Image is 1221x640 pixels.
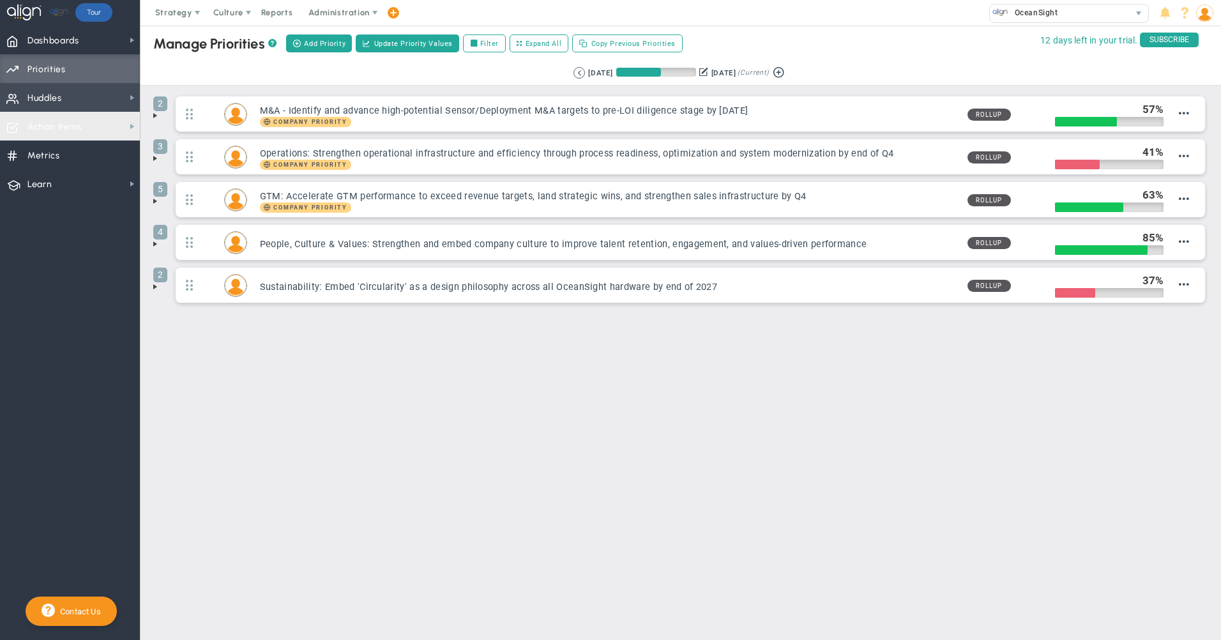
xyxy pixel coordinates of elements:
div: Matt Burdyny [224,188,247,211]
span: Update Priority Values [374,38,453,49]
div: % [1142,145,1164,159]
span: Metrics [27,142,60,169]
img: 32760.Company.photo [992,4,1008,20]
span: Culture [213,8,243,17]
span: 3 [153,139,167,154]
span: 12 days left in your trial. [1040,33,1137,49]
span: 2 [153,96,167,111]
div: % [1142,188,1164,202]
span: 41 [1142,146,1155,158]
div: Craig Churchill [224,103,247,126]
span: Strategy [155,8,192,17]
span: Dashboards [27,27,79,54]
button: Copy Previous Priorities [572,34,683,52]
span: Company Priority [273,119,347,125]
img: Craig Churchill [225,232,246,254]
img: Craig Churchill [225,103,246,125]
span: (Current) [738,67,768,79]
h3: GTM: Accelerate GTM performance to exceed revenue targets, land strategic wins, and strengthen sa... [260,190,957,202]
span: 63 [1142,188,1155,201]
span: SUBSCRIBE [1140,33,1199,47]
button: Go to previous period [573,67,585,79]
span: Priorities [27,56,66,83]
span: Rollup [967,109,1011,121]
label: Filter [463,34,506,52]
button: Update Priority Values [356,34,459,52]
span: Company Priority [273,204,347,211]
img: Craig Churchill [225,146,246,168]
span: Company Priority [260,160,351,170]
span: select [1130,4,1148,22]
span: Expand All [526,38,562,49]
span: 85 [1142,231,1155,244]
div: [DATE] [588,67,612,79]
span: Rollup [967,151,1011,164]
button: Expand All [510,34,568,52]
span: 37 [1142,274,1155,287]
span: Rollup [967,194,1011,206]
div: % [1142,273,1164,287]
span: OceanSight [1008,4,1058,21]
img: Craig Churchill [225,275,246,296]
span: Add Priority [304,38,345,49]
span: Action Items [27,114,82,141]
span: Company Priority [260,202,351,213]
span: Rollup [967,237,1011,249]
span: Contact Us [55,607,101,616]
div: Craig Churchill [224,274,247,297]
span: 4 [153,225,167,240]
span: 5 [153,182,167,197]
button: Add Priority [286,34,352,52]
span: Company Priority [273,162,347,168]
span: 2 [153,268,167,282]
span: 57 [1142,103,1155,116]
h3: Sustainability: Embed 'Circularity' as a design philosophy across all OceanSight hardware by end ... [260,281,957,293]
h3: M&A - Identify and advance high-potential Sensor/Deployment M&A targets to pre-LOI diligence stag... [260,105,957,117]
div: [DATE] [711,67,736,79]
img: Matt Burdyny [225,189,246,211]
div: % [1142,102,1164,116]
span: Copy Previous Priorities [591,38,676,49]
div: Craig Churchill [224,231,247,254]
div: % [1142,231,1164,245]
span: Huddles [27,85,62,112]
span: Administration [308,8,369,17]
div: Period Progress: 56% Day 50 of 89 with 39 remaining. [616,68,696,77]
div: Craig Churchill [224,146,247,169]
h3: People, Culture & Values: Strengthen and embed company culture to improve talent retention, engag... [260,238,957,250]
span: Company Priority [260,117,351,127]
span: Rollup [967,280,1011,292]
h3: Operations: Strengthen operational infrastructure and efficiency through process readiness, optim... [260,148,957,160]
div: Manage Priorities [153,35,277,52]
img: 58105.Person.photo [1196,4,1213,22]
span: Learn [27,171,52,198]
